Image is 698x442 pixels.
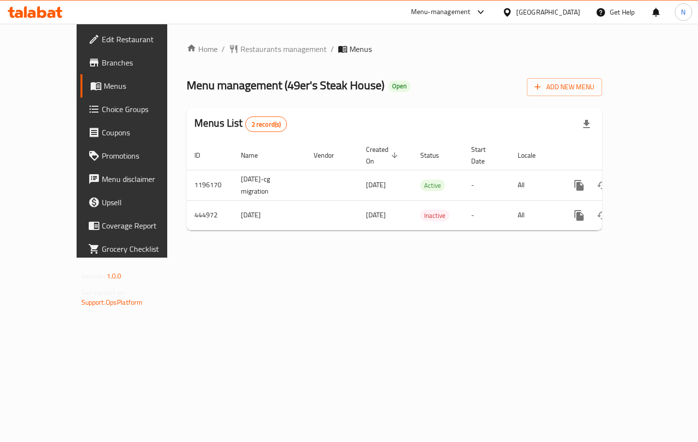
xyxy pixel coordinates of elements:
[102,127,185,138] span: Coupons
[81,270,105,282] span: Version:
[463,170,510,200] td: -
[591,174,614,197] button: Change Status
[420,149,452,161] span: Status
[241,149,270,161] span: Name
[80,121,193,144] a: Coupons
[591,204,614,227] button: Change Status
[80,144,193,167] a: Promotions
[568,204,591,227] button: more
[194,116,287,132] h2: Menus List
[349,43,372,55] span: Menus
[388,81,411,92] div: Open
[518,149,548,161] span: Locale
[104,80,185,92] span: Menus
[366,144,401,167] span: Created On
[187,200,233,230] td: 444972
[240,43,327,55] span: Restaurants management
[102,57,185,68] span: Branches
[229,43,327,55] a: Restaurants management
[102,150,185,162] span: Promotions
[222,43,225,55] li: /
[420,210,449,221] span: Inactive
[102,103,185,115] span: Choice Groups
[80,214,193,237] a: Coverage Report
[366,209,386,221] span: [DATE]
[233,200,306,230] td: [DATE]
[527,78,602,96] button: Add New Menu
[187,43,602,55] nav: breadcrumb
[575,113,598,136] div: Export file
[568,174,591,197] button: more
[102,220,185,231] span: Coverage Report
[102,33,185,45] span: Edit Restaurant
[245,116,287,132] div: Total records count
[510,200,560,230] td: All
[80,98,193,121] a: Choice Groups
[187,43,218,55] a: Home
[366,179,386,191] span: [DATE]
[102,173,185,185] span: Menu disclaimer
[681,7,685,17] span: N
[535,81,594,93] span: Add New Menu
[246,120,287,129] span: 2 record(s)
[194,149,213,161] span: ID
[81,286,126,299] span: Get support on:
[463,200,510,230] td: -
[102,243,185,255] span: Grocery Checklist
[80,74,193,98] a: Menus
[80,28,193,51] a: Edit Restaurant
[80,237,193,261] a: Grocery Checklist
[420,180,445,191] span: Active
[107,270,122,282] span: 1.0.0
[411,6,471,18] div: Menu-management
[560,141,668,170] th: Actions
[420,180,445,191] div: Active
[516,7,580,17] div: [GEOGRAPHIC_DATA]
[102,196,185,208] span: Upsell
[80,191,193,214] a: Upsell
[187,74,384,96] span: Menu management ( 49er's Steak House )
[80,167,193,191] a: Menu disclaimer
[471,144,498,167] span: Start Date
[510,170,560,200] td: All
[331,43,334,55] li: /
[233,170,306,200] td: [DATE]-cg migration
[388,82,411,90] span: Open
[187,170,233,200] td: 1196170
[187,141,668,230] table: enhanced table
[81,296,143,309] a: Support.OpsPlatform
[314,149,347,161] span: Vendor
[80,51,193,74] a: Branches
